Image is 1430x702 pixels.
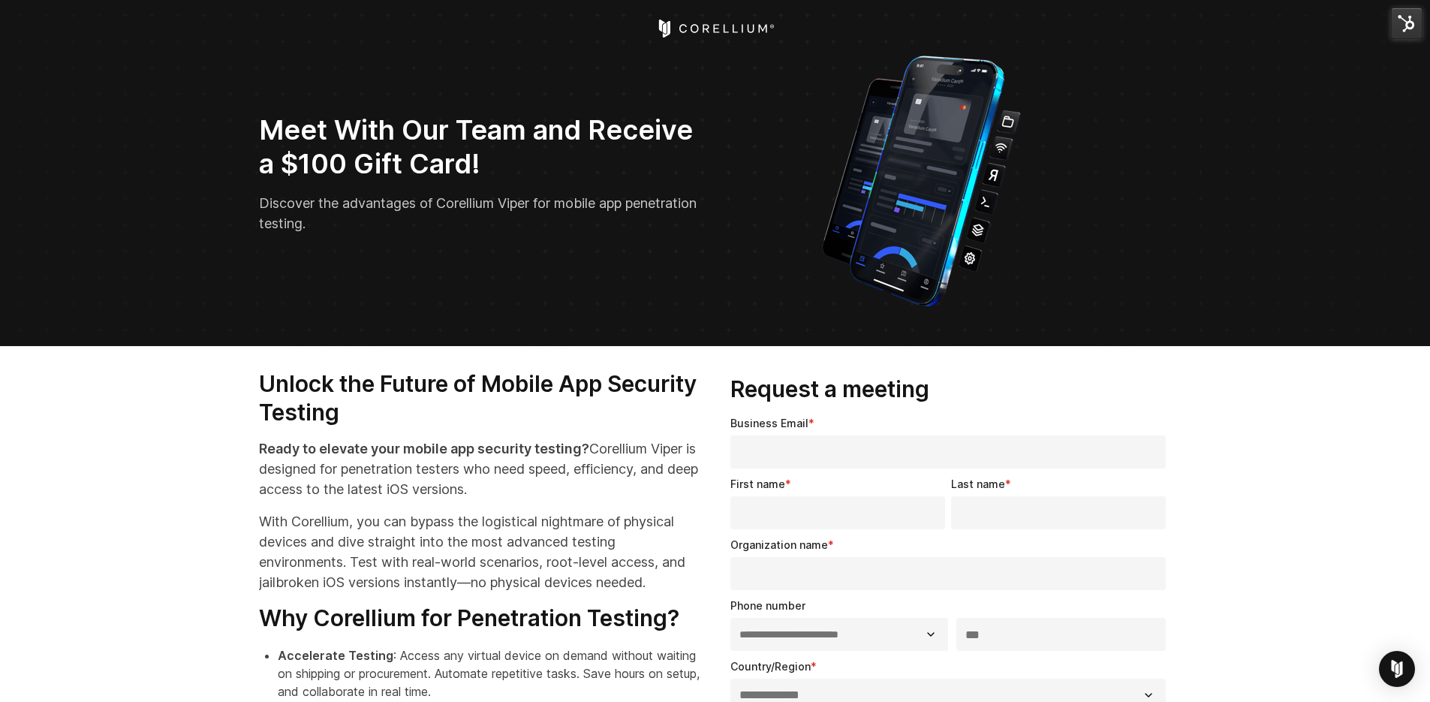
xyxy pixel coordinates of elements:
[951,478,1005,490] span: Last name
[278,648,393,663] strong: Accelerate Testing
[730,375,1172,404] h3: Request a meeting
[1391,8,1422,39] img: HubSpot Tools Menu Toggle
[730,538,828,551] span: Organization name
[259,604,700,633] h3: Why Corellium for Penetration Testing?
[730,599,805,612] span: Phone number
[259,113,705,181] h2: Meet With Our Team and Receive a $100 Gift Card!
[259,511,700,592] p: With Corellium, you can bypass the logistical nightmare of physical devices and dive straight int...
[259,195,697,231] span: Discover the advantages of Corellium Viper for mobile app penetration testing.
[808,48,1034,310] img: Corellium_VIPER_Hero_1_1x
[730,660,811,673] span: Country/Region
[278,646,700,700] p: : Access any virtual device on demand without waiting on shipping or procurement. Automate repeti...
[1379,651,1415,687] div: Open Intercom Messenger
[259,438,700,499] p: Corellium Viper is designed for penetration testers who need speed, efficiency, and deep access t...
[730,417,808,429] span: Business Email
[655,20,775,38] a: Corellium Home
[730,478,785,490] span: First name
[259,370,700,426] h3: Unlock the Future of Mobile App Security Testing
[259,441,589,456] strong: Ready to elevate your mobile app security testing?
